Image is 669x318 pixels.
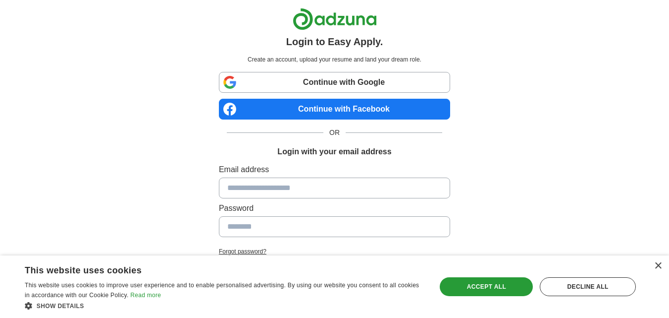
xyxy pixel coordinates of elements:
span: Show details [37,303,84,310]
div: This website uses cookies [25,261,400,276]
label: Email address [219,164,450,176]
div: Accept all [440,277,533,296]
div: Close [654,262,662,270]
h1: Login to Easy Apply. [286,34,383,49]
a: Continue with Google [219,72,450,93]
a: Read more, opens a new window [130,292,161,299]
h1: Login with your email address [277,146,391,158]
a: Forgot password? [219,247,450,256]
div: Show details [25,301,424,311]
span: OR [323,127,346,138]
img: Adzuna logo [293,8,377,30]
span: This website uses cookies to improve user experience and to enable personalised advertising. By u... [25,282,419,299]
div: Decline all [540,277,636,296]
p: Create an account, upload your resume and land your dream role. [221,55,448,64]
label: Password [219,202,450,214]
a: Continue with Facebook [219,99,450,120]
